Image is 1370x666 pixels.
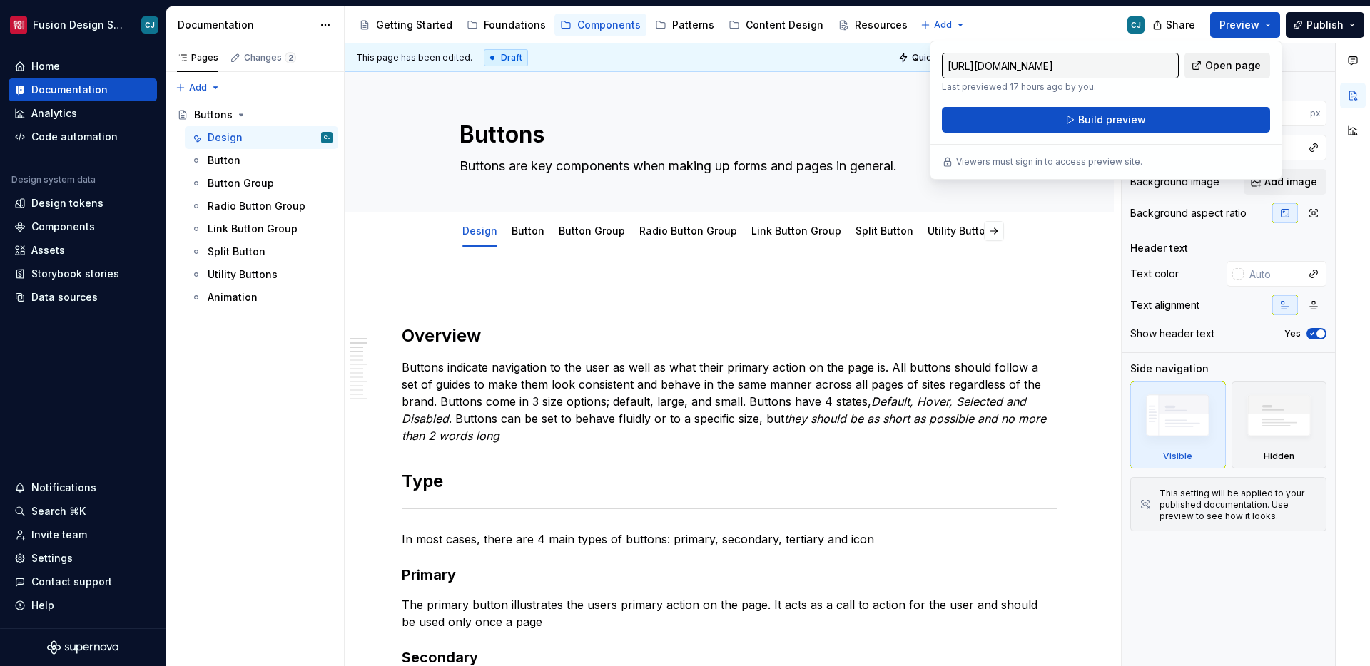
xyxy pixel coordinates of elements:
div: Text color [1130,267,1179,281]
span: 2 [285,52,296,63]
div: Button Group [553,215,631,245]
input: Auto [1244,261,1301,287]
a: Radio Button Group [185,195,338,217]
div: Show header text [1130,327,1214,341]
a: Resources [832,14,913,36]
div: Assets [31,243,65,257]
p: Buttons indicate navigation to the user as well as what their primary action on the page is. All ... [402,359,1057,444]
div: Header text [1130,241,1188,255]
h3: Primary [402,565,1057,585]
div: Button [506,215,550,245]
div: Animation [208,290,258,304]
a: Code automation [9,125,157,148]
div: Code automation [31,130,118,144]
button: Fusion Design SystemCJ [3,9,163,40]
span: This page has been edited. [356,52,472,63]
a: Open page [1184,53,1270,78]
p: The primary button illustrates the users primary action on the page. It acts as a call to action ... [402,596,1057,630]
a: Documentation [9,78,157,101]
div: Split Button [850,215,919,245]
svg: Supernova Logo [47,640,118,655]
a: Content Design [723,14,829,36]
div: Invite team [31,528,87,542]
a: Components [9,215,157,238]
div: Components [577,18,641,32]
a: Button [512,225,544,237]
div: Background aspect ratio [1130,206,1247,220]
div: Storybook stories [31,267,119,281]
div: Data sources [31,290,98,304]
button: Build preview [942,107,1270,133]
div: Foundations [484,18,546,32]
a: Patterns [649,14,720,36]
h2: Overview [402,324,1057,347]
span: Add [934,19,952,31]
p: Viewers must sign in to access preview site. [956,156,1142,168]
span: Add image [1264,175,1317,189]
a: Utility Buttons [928,225,998,237]
div: Radio Button Group [208,199,305,213]
a: Link Button Group [751,225,841,237]
div: Button Group [208,176,274,190]
a: Foundations [461,14,552,36]
span: Build preview [1078,113,1146,127]
div: Documentation [31,83,108,97]
a: Split Button [185,240,338,263]
textarea: Buttons [457,118,996,152]
span: Quick preview [912,52,973,63]
div: Utility Buttons [922,215,1003,245]
div: Draft [484,49,528,66]
div: Notifications [31,481,96,495]
div: Utility Buttons [208,267,278,282]
div: Contact support [31,575,112,589]
p: Last previewed 17 hours ago by you. [942,81,1179,93]
div: Page tree [171,103,338,309]
a: Button Group [559,225,625,237]
div: Pages [177,52,218,63]
div: Content Design [746,18,823,32]
div: Link Button Group [746,215,847,245]
a: Split Button [856,225,913,237]
button: Contact support [9,570,157,593]
img: f4f33d50-0937-4074-a32a-c7cda971eed1.png [10,16,27,34]
a: Invite team [9,523,157,546]
a: Data sources [9,286,157,309]
div: Design tokens [31,196,103,210]
div: Fusion Design System [33,18,124,32]
a: Button Group [185,172,338,195]
div: Settings [31,551,73,565]
div: CJ [324,130,330,145]
span: Share [1166,18,1195,32]
label: Yes [1284,328,1301,339]
a: DesignCJ [185,126,338,149]
span: Add [189,82,207,93]
a: Radio Button Group [639,225,737,237]
a: Design tokens [9,192,157,215]
div: Visible [1163,451,1192,462]
span: Publish [1306,18,1344,32]
div: Analytics [31,106,77,121]
a: Settings [9,547,157,570]
div: Radio Button Group [634,215,743,245]
p: In most cases, there are 4 main types of buttons: primary, secondary, tertiary and icon [402,531,1057,548]
button: Search ⌘K [9,500,157,523]
button: Share [1145,12,1204,38]
div: Hidden [1232,381,1327,468]
div: Resources [855,18,908,32]
textarea: Buttons are key components when making up forms and pages in general. [457,155,996,178]
a: Analytics [9,102,157,125]
div: Button [208,153,240,168]
div: Design [208,130,243,145]
div: Components [31,220,95,234]
div: Getting Started [376,18,452,32]
button: Notifications [9,476,157,499]
div: Split Button [208,245,265,259]
div: Home [31,59,60,73]
a: Storybook stories [9,262,157,285]
div: Search ⌘K [31,504,86,518]
a: Link Button Group [185,217,338,240]
div: Help [31,598,54,613]
h2: Type [402,470,1057,493]
input: Auto [1255,101,1310,126]
a: Animation [185,286,338,309]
